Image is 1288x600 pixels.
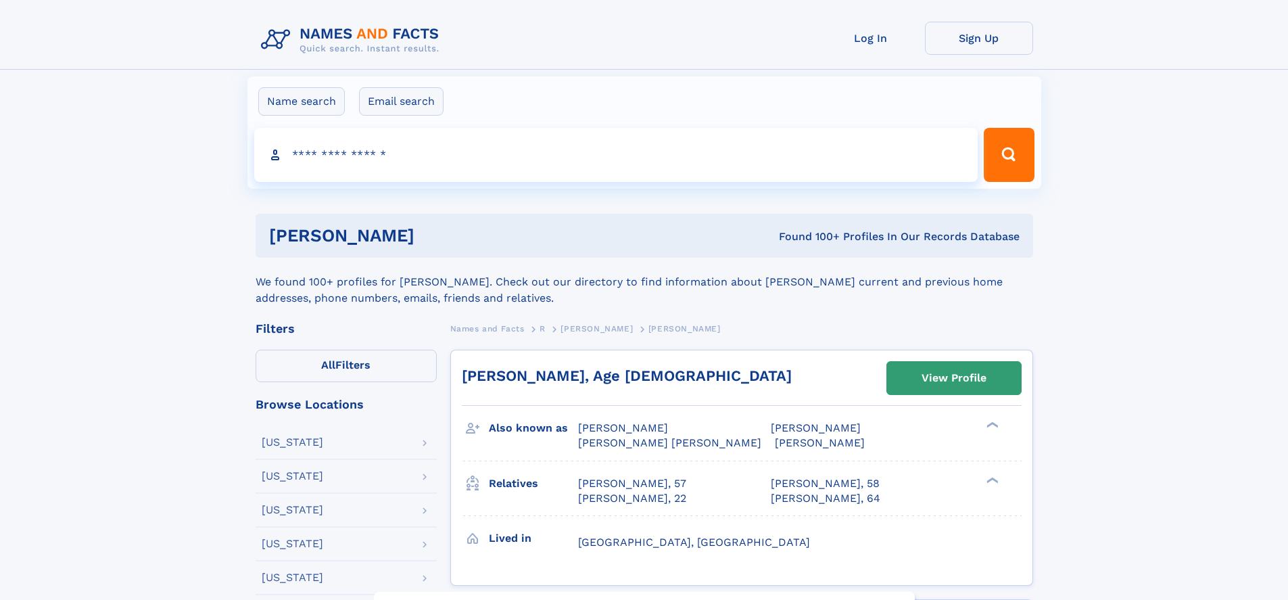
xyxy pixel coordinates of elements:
[648,324,721,333] span: [PERSON_NAME]
[489,417,578,440] h3: Also known as
[256,350,437,382] label: Filters
[258,87,345,116] label: Name search
[596,229,1020,244] div: Found 100+ Profiles In Our Records Database
[922,363,986,394] div: View Profile
[262,538,323,549] div: [US_STATE]
[269,227,597,244] h1: [PERSON_NAME]
[578,491,686,506] a: [PERSON_NAME], 22
[925,22,1033,55] a: Sign Up
[771,421,861,434] span: [PERSON_NAME]
[983,421,999,430] div: ❯
[775,436,865,449] span: [PERSON_NAME]
[262,505,323,515] div: [US_STATE]
[450,320,525,337] a: Names and Facts
[540,320,546,337] a: R
[578,421,668,434] span: [PERSON_NAME]
[262,572,323,583] div: [US_STATE]
[578,536,810,549] span: [GEOGRAPHIC_DATA], [GEOGRAPHIC_DATA]
[887,362,1021,394] a: View Profile
[256,22,450,58] img: Logo Names and Facts
[489,472,578,495] h3: Relatives
[578,436,761,449] span: [PERSON_NAME] [PERSON_NAME]
[489,527,578,550] h3: Lived in
[256,258,1033,306] div: We found 100+ profiles for [PERSON_NAME]. Check out our directory to find information about [PERS...
[984,128,1034,182] button: Search Button
[256,323,437,335] div: Filters
[462,367,792,384] a: [PERSON_NAME], Age [DEMOGRAPHIC_DATA]
[262,471,323,482] div: [US_STATE]
[254,128,978,182] input: search input
[817,22,925,55] a: Log In
[256,398,437,411] div: Browse Locations
[359,87,444,116] label: Email search
[560,320,633,337] a: [PERSON_NAME]
[560,324,633,333] span: [PERSON_NAME]
[771,476,880,491] a: [PERSON_NAME], 58
[771,491,880,506] a: [PERSON_NAME], 64
[578,476,686,491] a: [PERSON_NAME], 57
[983,476,999,484] div: ❯
[262,437,323,448] div: [US_STATE]
[321,359,335,371] span: All
[540,324,546,333] span: R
